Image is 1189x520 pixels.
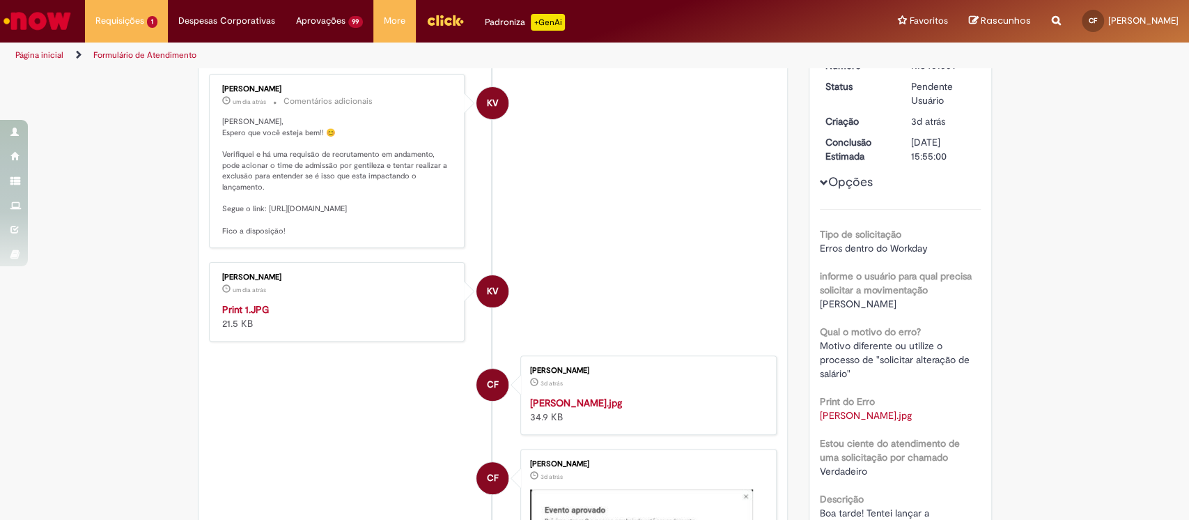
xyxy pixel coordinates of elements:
[222,273,454,282] div: [PERSON_NAME]
[93,49,196,61] a: Formulário de Atendimento
[222,116,454,237] p: [PERSON_NAME], Espero que você esteja bem!! 😊 Verifiquei e há uma requisão de recrutamento em and...
[820,228,901,240] b: Tipo de solicitação
[981,14,1031,27] span: Rascunhos
[426,10,464,31] img: click_logo_yellow_360x200.png
[820,437,960,464] b: Estou ciente do atendimento de uma solicitação por chamado
[911,79,976,107] div: Pendente Usuário
[820,395,875,408] b: Print do Erro
[820,493,864,505] b: Descrição
[233,286,266,294] time: 28/08/2025 08:55:31
[531,14,565,31] p: +GenAi
[820,242,928,254] span: Erros dentro do Workday
[147,16,157,28] span: 1
[476,462,508,494] div: Camila Machado Freire
[530,460,762,468] div: [PERSON_NAME]
[1108,15,1179,26] span: [PERSON_NAME]
[487,86,498,120] span: KV
[10,43,782,68] ul: Trilhas de página
[541,473,563,481] span: 3d atrás
[487,368,499,402] span: CF
[815,135,901,163] dt: Conclusão Estimada
[530,397,622,409] a: [PERSON_NAME].jpg
[820,326,921,338] b: Qual o motivo do erro?
[820,465,867,477] span: Verdadeiro
[283,95,373,107] small: Comentários adicionais
[233,286,266,294] span: um dia atrás
[530,396,762,424] div: 34.9 KB
[178,14,275,28] span: Despesas Corporativas
[1089,16,1097,25] span: CF
[969,15,1031,28] a: Rascunhos
[541,379,563,388] span: 3d atrás
[222,85,454,93] div: [PERSON_NAME]
[541,379,563,388] time: 27/08/2025 10:54:50
[296,14,345,28] span: Aprovações
[910,14,948,28] span: Favoritos
[911,115,945,128] time: 27/08/2025 10:54:56
[1,7,73,35] img: ServiceNow
[911,135,976,163] div: [DATE] 15:55:00
[530,367,762,375] div: [PERSON_NAME]
[815,114,901,128] dt: Criação
[95,14,144,28] span: Requisições
[222,303,454,330] div: 21.5 KB
[487,275,498,308] span: KV
[348,16,364,28] span: 99
[487,461,499,495] span: CF
[476,87,508,119] div: Karine Vieira
[476,369,508,401] div: Camila Machado Freire
[15,49,63,61] a: Página inicial
[820,409,912,422] a: Download de Erro Marília.jpg
[820,339,972,380] span: Motivo diferente ou utilize o processo de "solicitar alteração de salário"
[820,270,972,296] b: informe o usuário para qual precisa solicitar a movimentação
[485,14,565,31] div: Padroniza
[815,79,901,93] dt: Status
[911,115,945,128] span: 3d atrás
[820,298,896,310] span: [PERSON_NAME]
[384,14,405,28] span: More
[476,275,508,307] div: Karine Vieira
[233,98,266,106] time: 28/08/2025 08:57:19
[222,303,269,316] a: Print 1.JPG
[541,473,563,481] time: 27/08/2025 10:51:48
[233,98,266,106] span: um dia atrás
[911,114,976,128] div: 27/08/2025 10:54:56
